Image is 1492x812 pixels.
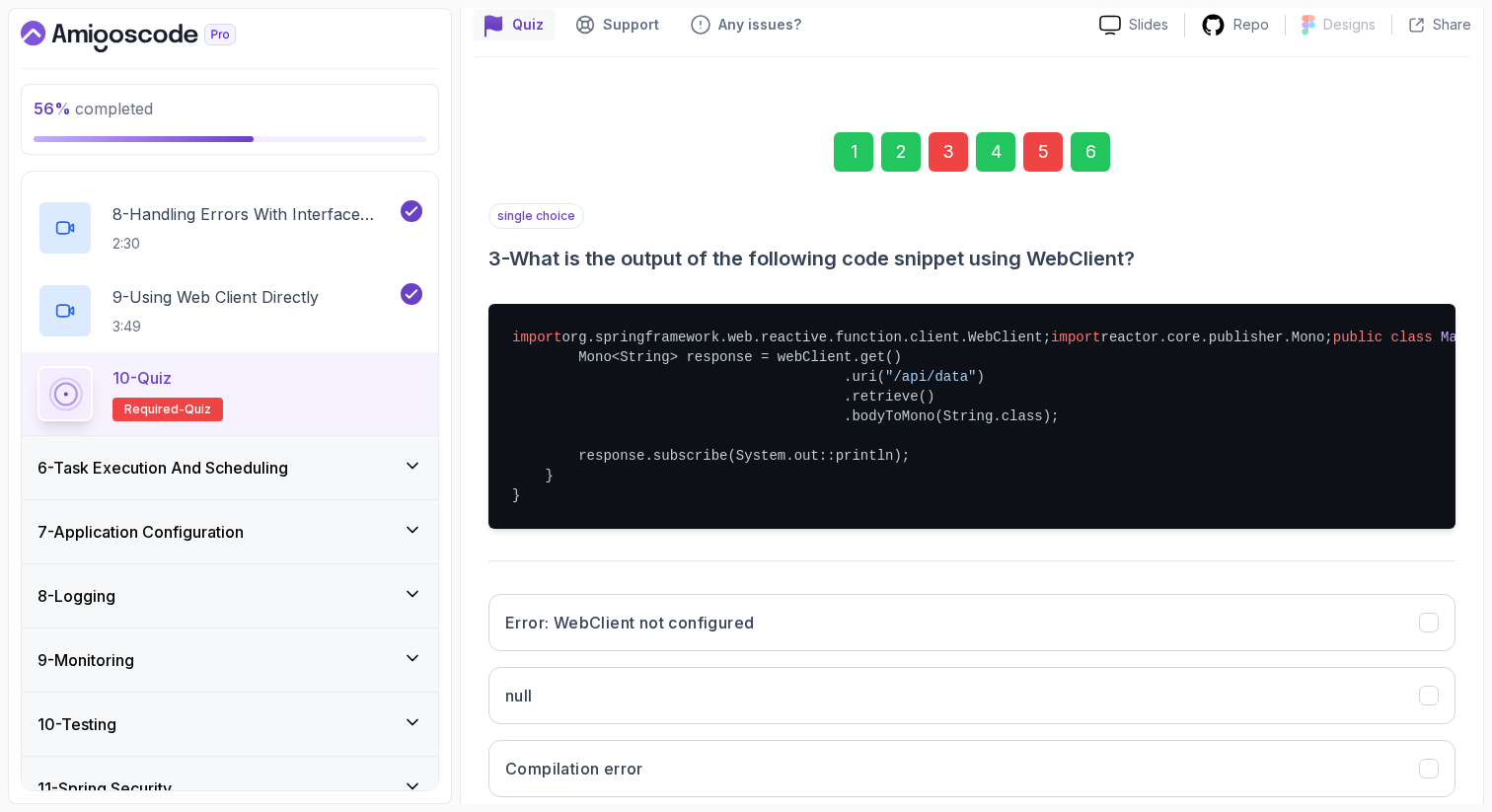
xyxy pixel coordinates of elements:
[124,402,185,417] span: Required-
[512,15,544,35] p: Quiz
[34,99,71,118] span: 56 %
[21,21,281,52] a: Dashboard
[512,330,561,345] span: import
[1333,330,1382,345] span: public
[22,436,438,499] button: 6-Task Execution And Scheduling
[37,648,134,672] h3: 9 - Monitoring
[488,245,1455,272] h3: 3 - What is the output of the following code snippet using WebClient?
[22,693,438,756] button: 10-Testing
[488,203,584,229] p: single choice
[885,369,976,385] span: "/api/data"
[1023,132,1063,172] div: 5
[834,132,873,172] div: 1
[1323,15,1376,35] p: Designs
[37,200,422,256] button: 8-Handling Errors With Interface Web Client2:30
[37,456,288,480] h3: 6 - Task Execution And Scheduling
[185,402,211,417] span: quiz
[488,667,1455,724] button: null
[37,283,422,338] button: 9-Using Web Client Directly3:49
[488,740,1455,797] button: Compilation error
[112,202,397,226] p: 8 - Handling Errors With Interface Web Client
[1083,15,1184,36] a: Slides
[22,564,438,627] button: 8-Logging
[1185,13,1285,37] a: Repo
[112,366,172,390] p: 10 - Quiz
[1391,15,1471,35] button: Share
[112,285,319,309] p: 9 - Using Web Client Directly
[718,15,801,35] p: Any issues?
[679,9,813,40] button: Feedback button
[505,757,643,780] h3: Compilation error
[37,776,172,800] h3: 11 - Spring Security
[1129,15,1168,35] p: Slides
[37,584,115,608] h3: 8 - Logging
[488,304,1455,529] pre: org.springframework.web.reactive.function.client.WebClient; reactor.core.publisher.Mono; { { WebC...
[603,15,659,35] p: Support
[22,628,438,692] button: 9-Monitoring
[473,9,556,40] button: quiz button
[929,132,968,172] div: 3
[505,611,754,634] h3: Error: WebClient not configured
[37,520,244,544] h3: 7 - Application Configuration
[1391,330,1433,345] span: class
[1441,330,1474,345] span: Main
[1233,15,1269,35] p: Repo
[112,317,319,336] p: 3:49
[22,500,438,563] button: 7-Application Configuration
[1433,15,1471,35] p: Share
[976,132,1015,172] div: 4
[881,132,921,172] div: 2
[505,684,533,707] h3: null
[112,234,397,254] p: 2:30
[37,712,116,736] h3: 10 - Testing
[1051,330,1100,345] span: import
[1071,132,1110,172] div: 6
[488,594,1455,651] button: Error: WebClient not configured
[34,99,153,118] span: completed
[563,9,671,40] button: Support button
[37,366,422,421] button: 10-QuizRequired-quiz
